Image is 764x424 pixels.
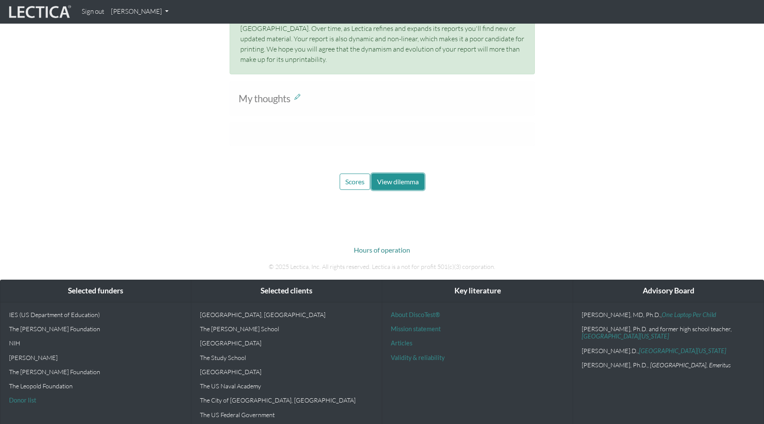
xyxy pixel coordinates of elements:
[9,397,36,404] a: Donor list
[240,13,524,64] p: This report will remain live on Lectica's site for as long as you hold an account at [GEOGRAPHIC_...
[200,397,373,404] p: The City of [GEOGRAPHIC_DATA], [GEOGRAPHIC_DATA]
[662,311,716,318] a: One Laptop Per Child
[391,339,412,347] a: Articles
[200,311,373,318] p: [GEOGRAPHIC_DATA], [GEOGRAPHIC_DATA]
[391,354,445,361] a: Validity & reliability
[9,382,182,390] p: The Leopold Foundation
[200,325,373,332] p: The [PERSON_NAME] School
[200,354,373,361] p: The Study School
[9,325,182,332] p: The [PERSON_NAME] Foundation
[582,361,755,369] p: [PERSON_NAME], Ph.D.
[9,368,182,375] p: The [PERSON_NAME] Foundation
[9,339,182,347] p: NIH
[582,332,669,340] a: [GEOGRAPHIC_DATA][US_STATE]
[7,4,71,20] img: lecticalive
[200,339,373,347] p: [GEOGRAPHIC_DATA]
[371,174,424,190] button: View dilemma
[582,325,755,340] p: [PERSON_NAME], Ph.D. and former high school teacher,
[191,280,382,302] div: Selected clients
[377,177,419,186] span: View dilemma
[582,347,755,354] p: [PERSON_NAME].D.,
[391,311,440,318] a: About DiscoTest®
[200,411,373,418] p: The US Federal Government
[239,93,291,104] span: My thoughts
[354,246,410,254] a: Hours of operation
[9,354,182,361] p: [PERSON_NAME]
[391,325,441,332] a: Mission statement
[382,280,573,302] div: Key literature
[107,3,172,20] a: [PERSON_NAME]
[345,177,365,186] span: Scores
[0,280,191,302] div: Selected funders
[639,347,726,354] a: [GEOGRAPHIC_DATA][US_STATE]
[200,382,373,390] p: The US Naval Academy
[582,311,755,318] p: [PERSON_NAME], MD, Ph.D.,
[9,311,182,318] p: IES (US Department of Education)
[340,174,370,190] button: Scores
[647,361,731,369] em: , [GEOGRAPHIC_DATA], Emeritus
[573,280,764,302] div: Advisory Board
[144,262,621,271] p: © 2025 Lectica, Inc. All rights reserved. Lectica is a not for profit 501(c)(3) corporation.
[200,368,373,375] p: [GEOGRAPHIC_DATA]
[78,3,107,20] a: Sign out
